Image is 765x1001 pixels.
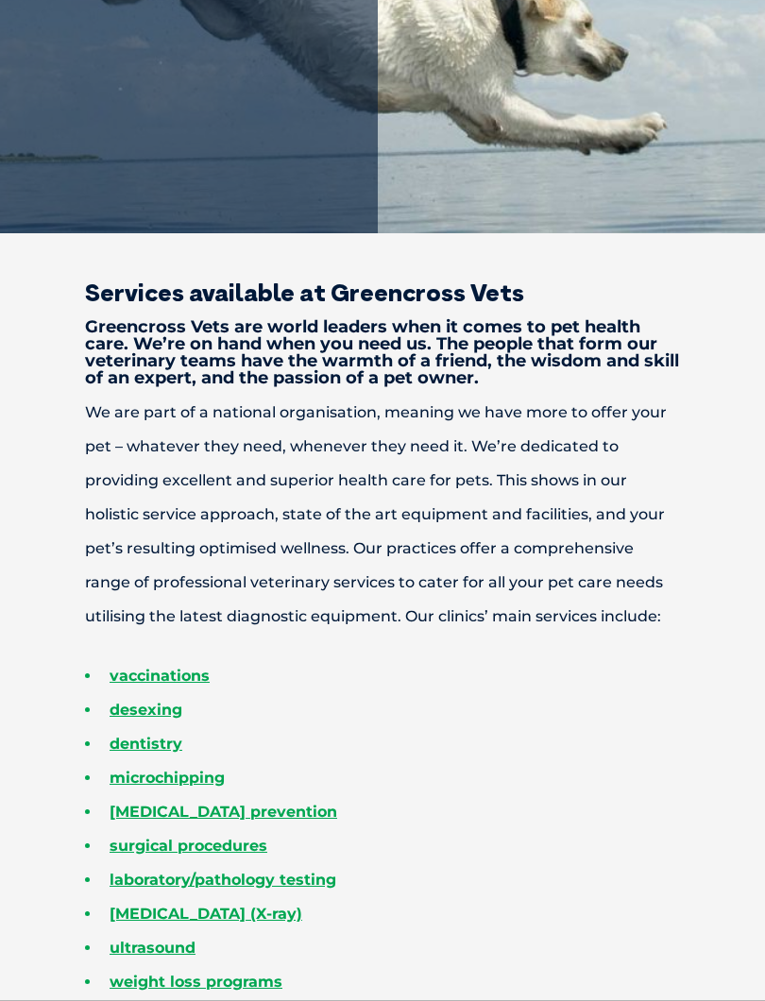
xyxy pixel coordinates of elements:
[110,735,182,753] a: dentistry
[19,280,746,305] h2: Services available at Greencross Vets
[85,316,679,388] strong: Greencross Vets are world leaders when it comes to pet health care. We’re on hand when you need u...
[110,769,225,787] a: microchipping
[110,973,282,991] a: weight loss programs
[110,803,337,821] a: [MEDICAL_DATA] prevention
[19,396,746,634] p: We are part of a national organisation, meaning we have more to offer your pet – whatever they ne...
[110,837,267,855] a: surgical procedures
[110,701,182,719] a: desexing
[110,871,336,889] a: laboratory/pathology testing
[110,939,195,957] a: ultrasound
[110,667,210,685] a: vaccinations
[110,905,302,923] a: [MEDICAL_DATA] (X-ray)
